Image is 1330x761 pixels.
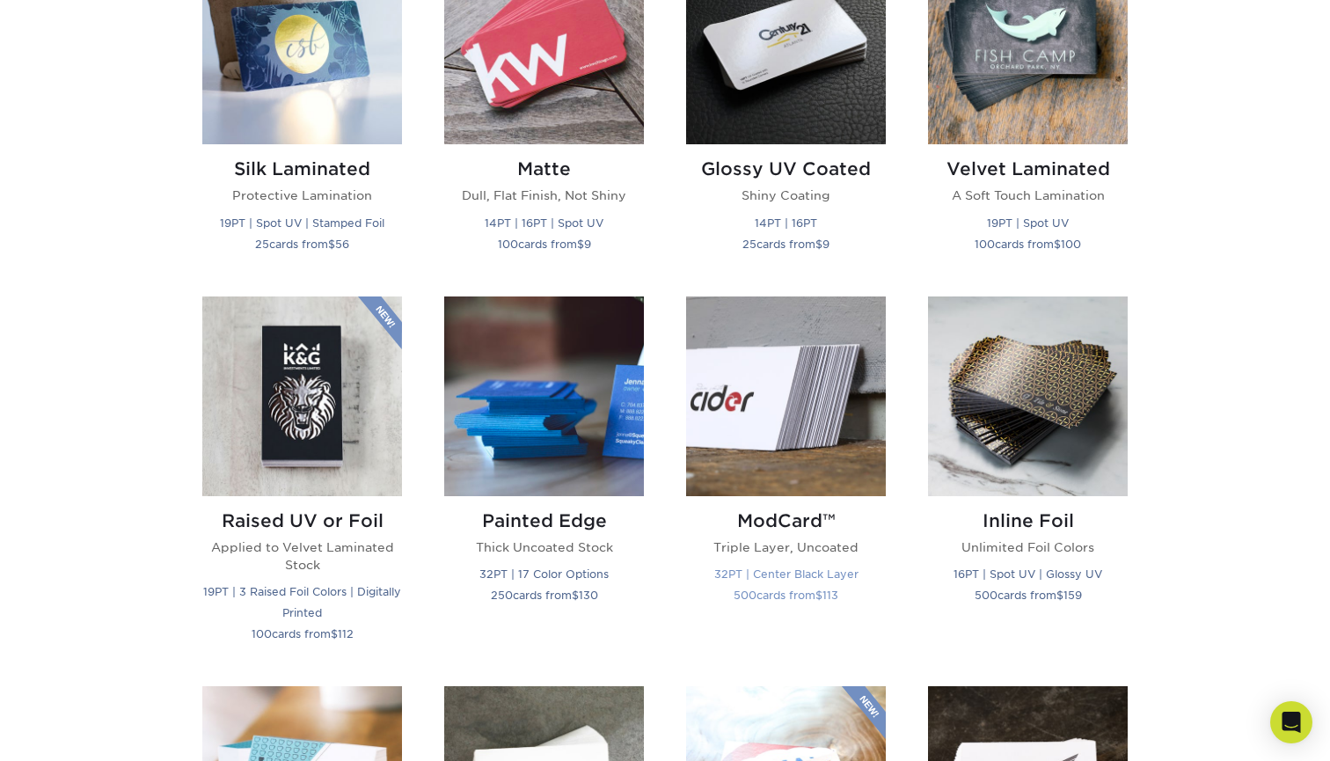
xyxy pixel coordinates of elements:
p: Protective Lamination [202,187,402,204]
small: 32PT | Center Black Layer [714,567,859,581]
small: cards from [252,627,354,640]
span: 25 [742,238,756,251]
a: ModCard™ Business Cards ModCard™ Triple Layer, Uncoated 32PT | Center Black Layer 500cards from$113 [686,296,886,666]
a: Raised UV or Foil Business Cards Raised UV or Foil Applied to Velvet Laminated Stock 19PT | 3 Rai... [202,296,402,666]
h2: Raised UV or Foil [202,510,402,531]
span: $ [1056,589,1063,602]
span: $ [1054,238,1061,251]
span: 9 [822,238,829,251]
span: 112 [338,627,354,640]
span: 56 [335,238,349,251]
small: cards from [975,589,1082,602]
p: Thick Uncoated Stock [444,538,644,556]
span: 500 [734,589,756,602]
span: 9 [584,238,591,251]
p: Triple Layer, Uncoated [686,538,886,556]
span: $ [815,589,822,602]
span: $ [815,238,822,251]
img: ModCard™ Business Cards [686,296,886,496]
div: Open Intercom Messenger [1270,701,1312,743]
span: $ [572,589,579,602]
small: 19PT | Spot UV [987,216,1069,230]
small: 19PT | Spot UV | Stamped Foil [220,216,384,230]
small: 14PT | 16PT [755,216,817,230]
small: 14PT | 16PT | Spot UV [485,216,603,230]
p: A Soft Touch Lamination [928,187,1128,204]
h2: Painted Edge [444,510,644,531]
span: 100 [1061,238,1081,251]
span: 159 [1063,589,1082,602]
small: cards from [734,589,838,602]
span: 100 [252,627,272,640]
a: Painted Edge Business Cards Painted Edge Thick Uncoated Stock 32PT | 17 Color Options 250cards fr... [444,296,644,666]
small: cards from [742,238,829,251]
img: New Product [842,686,886,739]
small: 19PT | 3 Raised Foil Colors | Digitally Printed [203,585,401,619]
small: 16PT | Spot UV | Glossy UV [954,567,1102,581]
span: 25 [255,238,269,251]
h2: Matte [444,158,644,179]
p: Applied to Velvet Laminated Stock [202,538,402,574]
span: 100 [498,238,518,251]
h2: Inline Foil [928,510,1128,531]
span: $ [577,238,584,251]
a: Inline Foil Business Cards Inline Foil Unlimited Foil Colors 16PT | Spot UV | Glossy UV 500cards ... [928,296,1128,666]
h2: Glossy UV Coated [686,158,886,179]
img: Inline Foil Business Cards [928,296,1128,496]
span: 113 [822,589,838,602]
span: 100 [975,238,995,251]
small: 32PT | 17 Color Options [479,567,609,581]
span: 500 [975,589,997,602]
small: cards from [975,238,1081,251]
h2: Velvet Laminated [928,158,1128,179]
h2: Silk Laminated [202,158,402,179]
p: Unlimited Foil Colors [928,538,1128,556]
span: 130 [579,589,598,602]
img: Raised UV or Foil Business Cards [202,296,402,496]
small: cards from [498,238,591,251]
img: Painted Edge Business Cards [444,296,644,496]
small: cards from [255,238,349,251]
span: $ [328,238,335,251]
h2: ModCard™ [686,510,886,531]
span: $ [331,627,338,640]
img: New Product [358,296,402,349]
span: 250 [491,589,513,602]
small: cards from [491,589,598,602]
p: Shiny Coating [686,187,886,204]
p: Dull, Flat Finish, Not Shiny [444,187,644,204]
